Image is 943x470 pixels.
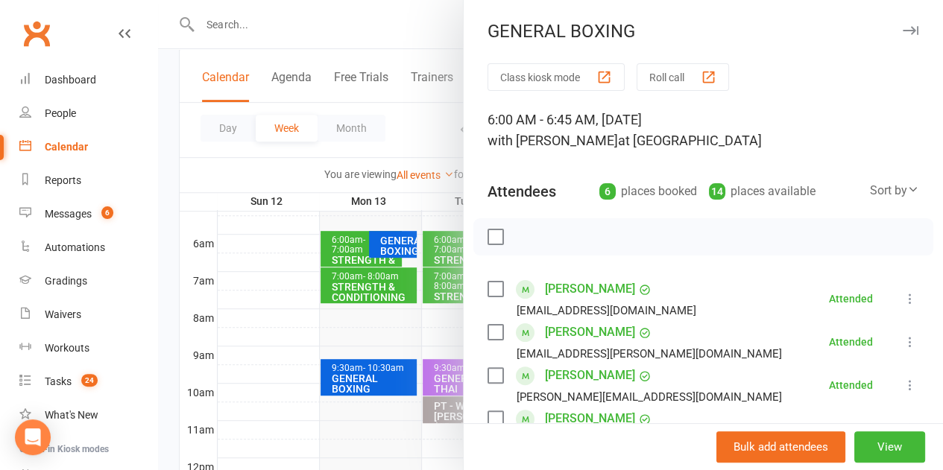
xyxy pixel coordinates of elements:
div: 6:00 AM - 6:45 AM, [DATE] [488,109,919,151]
div: People [45,107,76,119]
div: places available [709,181,816,202]
div: Attended [829,337,873,347]
div: Tasks [45,375,72,387]
a: [PERSON_NAME] [545,320,635,344]
div: [EMAIL_ADDRESS][DOMAIN_NAME] [517,301,696,320]
a: Reports [19,164,157,197]
a: Waivers [19,298,157,331]
a: Gradings [19,264,157,298]
span: 6 [101,206,113,219]
div: [PERSON_NAME][EMAIL_ADDRESS][DOMAIN_NAME] [517,387,782,407]
div: Workouts [45,342,89,354]
div: places booked [599,181,697,202]
div: What's New [45,409,98,421]
div: Waivers [45,308,81,320]
a: Clubworx [18,15,55,52]
div: Reports [45,174,81,186]
button: Class kiosk mode [488,63,625,91]
a: Calendar [19,130,157,164]
div: Attended [829,293,873,304]
a: [PERSON_NAME] [545,407,635,431]
button: Roll call [637,63,729,91]
div: Sort by [870,181,919,200]
a: [PERSON_NAME] [545,277,635,301]
div: Attended [829,380,873,390]
div: GENERAL BOXING [464,21,943,42]
a: Tasks 24 [19,365,157,398]
div: Open Intercom Messenger [15,419,51,455]
a: What's New [19,398,157,432]
a: Workouts [19,331,157,365]
div: Messages [45,208,92,220]
div: Gradings [45,275,87,287]
div: Automations [45,241,105,253]
div: Dashboard [45,74,96,86]
a: [PERSON_NAME] [545,363,635,387]
a: Dashboard [19,63,157,97]
div: Attendees [488,181,556,202]
div: 6 [599,183,616,200]
a: Automations [19,231,157,264]
button: Bulk add attendees [716,431,845,463]
a: People [19,97,157,130]
span: with [PERSON_NAME] [488,133,618,148]
span: 24 [81,374,98,387]
div: 14 [709,183,725,200]
button: View [854,431,925,463]
a: Messages 6 [19,197,157,231]
span: at [GEOGRAPHIC_DATA] [618,133,762,148]
div: Calendar [45,141,88,153]
div: [EMAIL_ADDRESS][PERSON_NAME][DOMAIN_NAME] [517,344,782,363]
